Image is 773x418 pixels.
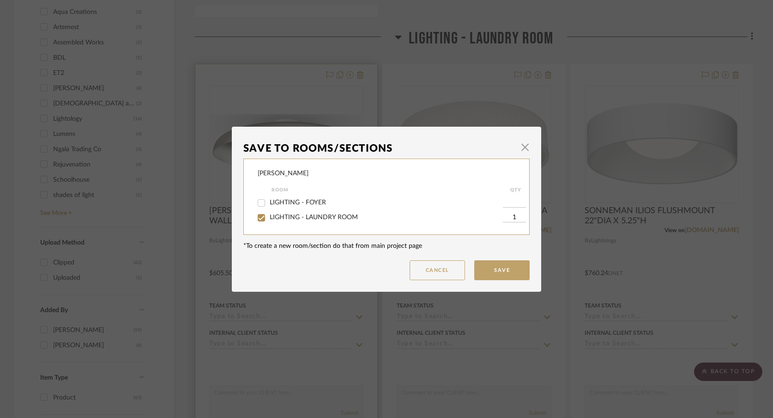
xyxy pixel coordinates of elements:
span: LIGHTING - LAUNDRY ROOM [270,214,358,221]
div: *To create a new room/section do that from main project page [243,241,530,251]
button: Save [474,260,530,280]
div: Room [272,184,503,196]
dialog-header: Save To Rooms/Sections [243,138,530,159]
div: QTY [503,184,528,196]
button: Close [516,138,534,157]
div: [PERSON_NAME] [258,169,308,178]
div: Save To Rooms/Sections [243,138,516,159]
span: LIGHTING - FOYER [270,199,326,206]
button: Cancel [410,260,465,280]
